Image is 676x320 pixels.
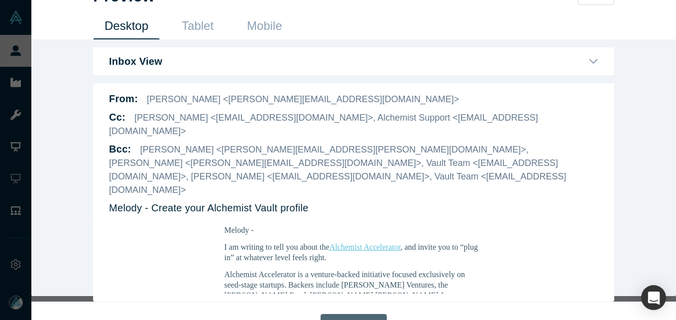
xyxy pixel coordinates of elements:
p: Alchemist Accelerator is a venture-backed initiative focused exclusively on seed-stage startups. ... [115,50,374,113]
iframe: DemoDay Email Preview [109,219,598,294]
span: [PERSON_NAME] <[EMAIL_ADDRESS][DOMAIN_NAME]>, Alchemist Support <[EMAIL_ADDRESS][DOMAIN_NAME]> [109,113,538,136]
a: Tablet [170,16,225,39]
span: [PERSON_NAME] <[PERSON_NAME][EMAIL_ADDRESS][PERSON_NAME][DOMAIN_NAME]>, [PERSON_NAME] <[PERSON_NA... [109,145,566,195]
p: Melody - Create your Alchemist Vault profile [109,200,309,215]
p: I am writing to tell you about the , and invite you to “plug in” at whatever level feels right. [115,23,374,44]
b: From: [109,93,138,104]
a: Alchemist Accelerator [221,24,292,32]
button: Inbox View [109,55,598,67]
a: Desktop [93,16,160,39]
div: Melody - [115,6,374,185]
b: Inbox View [109,55,162,67]
a: Mobile [235,16,294,39]
span: [PERSON_NAME] <[PERSON_NAME][EMAIL_ADDRESS][DOMAIN_NAME]> [147,94,459,104]
b: Cc : [109,112,125,123]
b: Bcc : [109,144,131,155]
